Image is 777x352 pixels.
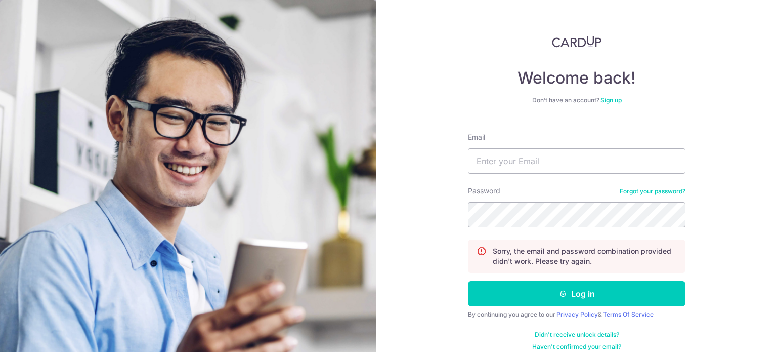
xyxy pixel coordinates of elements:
[493,246,677,266] p: Sorry, the email and password combination provided didn't work. Please try again.
[468,281,685,306] button: Log in
[603,310,654,318] a: Terms Of Service
[468,96,685,104] div: Don’t have an account?
[468,310,685,319] div: By continuing you agree to our &
[552,35,601,48] img: CardUp Logo
[468,148,685,174] input: Enter your Email
[535,331,619,339] a: Didn't receive unlock details?
[468,186,500,196] label: Password
[468,132,485,142] label: Email
[532,343,621,351] a: Haven't confirmed your email?
[620,187,685,195] a: Forgot your password?
[600,96,622,104] a: Sign up
[468,68,685,88] h4: Welcome back!
[556,310,598,318] a: Privacy Policy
